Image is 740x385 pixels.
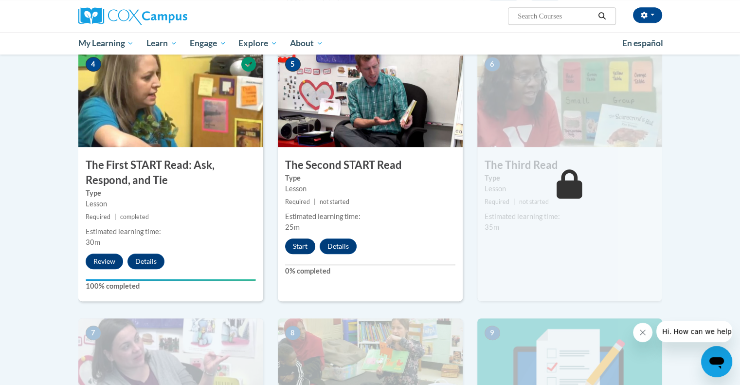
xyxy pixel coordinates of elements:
a: Cox Campus [78,7,263,25]
button: Search [595,10,609,22]
label: Type [86,188,256,199]
button: Account Settings [633,7,662,23]
h3: The First START Read: Ask, Respond, and Tie [78,158,263,188]
a: Learn [140,32,183,55]
input: Search Courses [517,10,595,22]
a: En español [616,33,669,54]
span: 8 [285,326,301,340]
label: 0% completed [285,266,455,276]
span: En español [622,38,663,48]
span: 5 [285,57,301,72]
span: My Learning [78,37,134,49]
span: 35m [485,223,499,231]
img: Course Image [78,50,263,147]
img: Course Image [278,50,463,147]
label: Type [485,173,655,183]
span: not started [320,198,349,205]
img: Cox Campus [78,7,187,25]
span: Engage [190,37,226,49]
div: Your progress [86,279,256,281]
div: Main menu [64,32,677,55]
iframe: Close message [633,323,652,342]
div: Lesson [485,183,655,194]
button: Details [320,238,357,254]
label: Type [285,173,455,183]
span: Hi. How can we help? [6,7,79,15]
div: Estimated learning time: [285,211,455,222]
button: Review [86,254,123,269]
span: | [314,198,316,205]
span: Required [285,198,310,205]
span: Required [485,198,509,205]
div: Estimated learning time: [485,211,655,222]
span: | [114,213,116,220]
span: completed [120,213,149,220]
a: About [284,32,329,55]
span: 6 [485,57,500,72]
span: Learn [146,37,177,49]
label: 100% completed [86,281,256,292]
span: Required [86,213,110,220]
a: Engage [183,32,233,55]
span: Explore [238,37,277,49]
div: Lesson [86,199,256,209]
iframe: Button to launch messaging window [701,346,732,377]
div: Lesson [285,183,455,194]
a: Explore [232,32,284,55]
iframe: Message from company [656,321,732,342]
h3: The Third Read [477,158,662,173]
span: 4 [86,57,101,72]
span: 7 [86,326,101,340]
span: 25m [285,223,300,231]
span: About [290,37,323,49]
span: 30m [86,238,100,246]
span: | [513,198,515,205]
a: My Learning [72,32,141,55]
h3: The Second START Read [278,158,463,173]
button: Start [285,238,315,254]
button: Details [127,254,164,269]
span: not started [519,198,549,205]
span: 9 [485,326,500,340]
img: Course Image [477,50,662,147]
div: Estimated learning time: [86,226,256,237]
